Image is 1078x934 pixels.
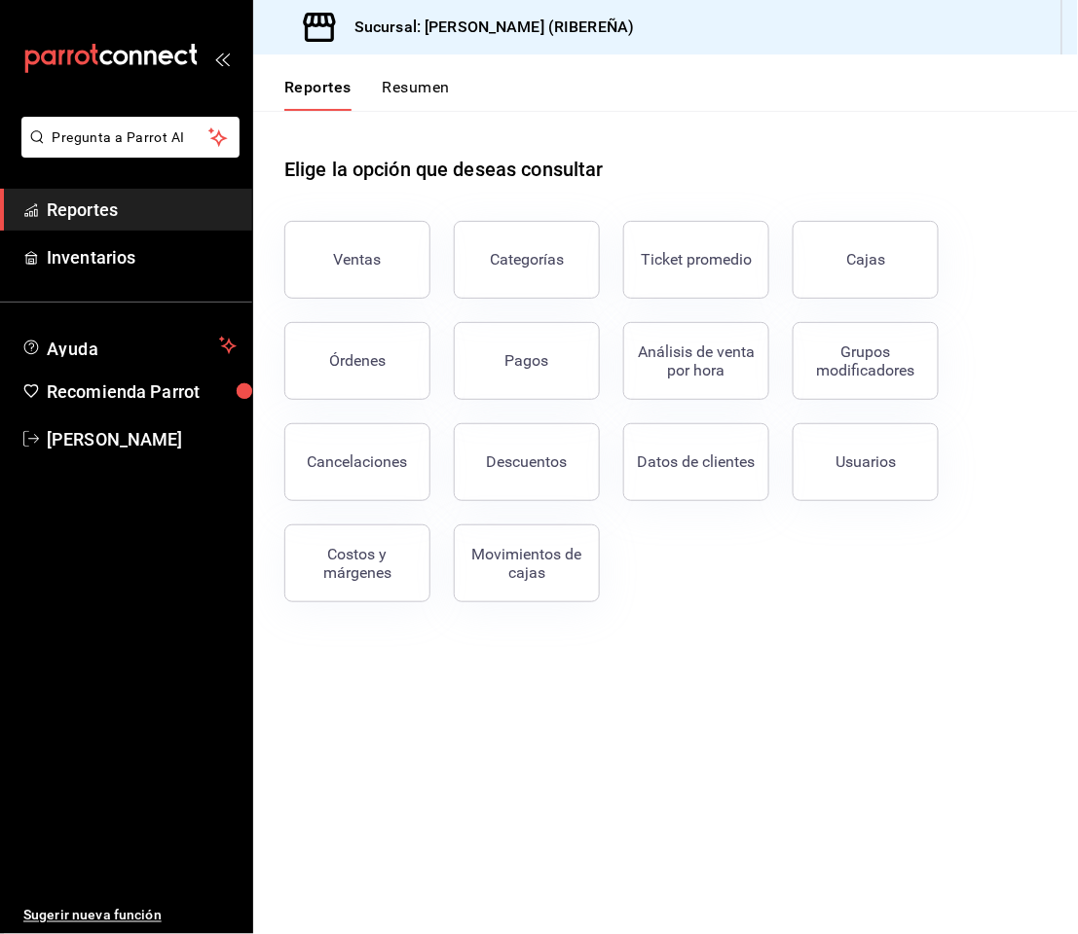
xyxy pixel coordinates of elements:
div: Usuarios [836,452,896,471]
div: Cajas [846,250,885,269]
div: Ticket promedio [641,250,752,269]
button: Cancelaciones [284,423,430,501]
h3: Sucursal: [PERSON_NAME] (RIBEREÑA) [339,16,634,39]
button: Pagos [454,322,600,400]
button: Cajas [793,221,939,299]
button: Datos de clientes [623,423,769,501]
span: [PERSON_NAME] [47,426,237,452]
div: Descuentos [487,452,568,471]
span: Sugerir nueva función [23,906,237,926]
span: Pregunta a Parrot AI [53,127,209,148]
div: Pagos [505,351,549,370]
div: Órdenes [329,351,386,370]
div: Cancelaciones [308,452,408,471]
button: Reportes [284,78,352,111]
span: Reportes [47,197,237,223]
button: Ventas [284,221,430,299]
button: Costos y márgenes [284,524,430,602]
button: Órdenes [284,322,430,400]
div: Ventas [334,250,382,269]
div: Costos y márgenes [297,545,418,582]
span: Ayuda [47,334,211,357]
div: Grupos modificadores [805,342,926,379]
div: Datos de clientes [638,452,756,471]
button: Usuarios [793,423,939,501]
button: Movimientos de cajas [454,524,600,602]
div: navigation tabs [284,78,450,111]
button: Pregunta a Parrot AI [21,117,240,158]
button: Ticket promedio [623,221,769,299]
button: Análisis de venta por hora [623,322,769,400]
span: Inventarios [47,244,237,270]
button: open_drawer_menu [214,51,230,66]
button: Grupos modificadores [793,322,939,400]
div: Movimientos de cajas [466,545,587,582]
a: Pregunta a Parrot AI [14,141,240,162]
span: Recomienda Parrot [47,378,237,405]
button: Categorías [454,221,600,299]
button: Resumen [383,78,450,111]
button: Descuentos [454,423,600,501]
div: Análisis de venta por hora [636,342,757,379]
h1: Elige la opción que deseas consultar [284,155,604,184]
div: Categorías [490,250,564,269]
